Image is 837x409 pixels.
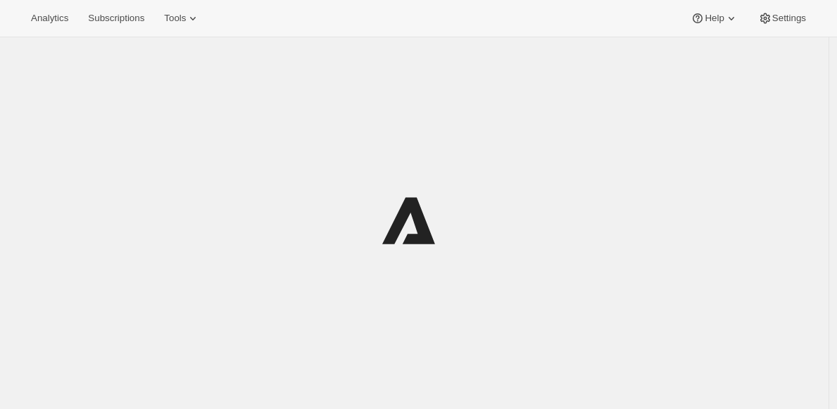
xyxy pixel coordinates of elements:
button: Settings [750,8,814,28]
span: Tools [164,13,186,24]
button: Tools [156,8,208,28]
span: Analytics [31,13,68,24]
button: Help [682,8,746,28]
span: Settings [772,13,806,24]
span: Subscriptions [88,13,144,24]
button: Analytics [23,8,77,28]
button: Subscriptions [80,8,153,28]
span: Help [705,13,724,24]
